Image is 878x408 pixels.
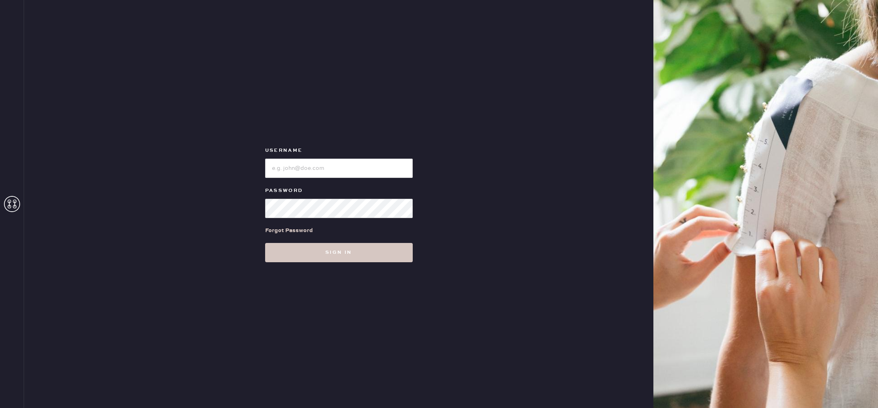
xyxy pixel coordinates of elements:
[265,186,413,196] label: Password
[265,159,413,178] input: e.g. john@doe.com
[265,226,313,235] div: Forgot Password
[265,218,313,243] a: Forgot Password
[265,243,413,262] button: Sign in
[265,146,413,155] label: Username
